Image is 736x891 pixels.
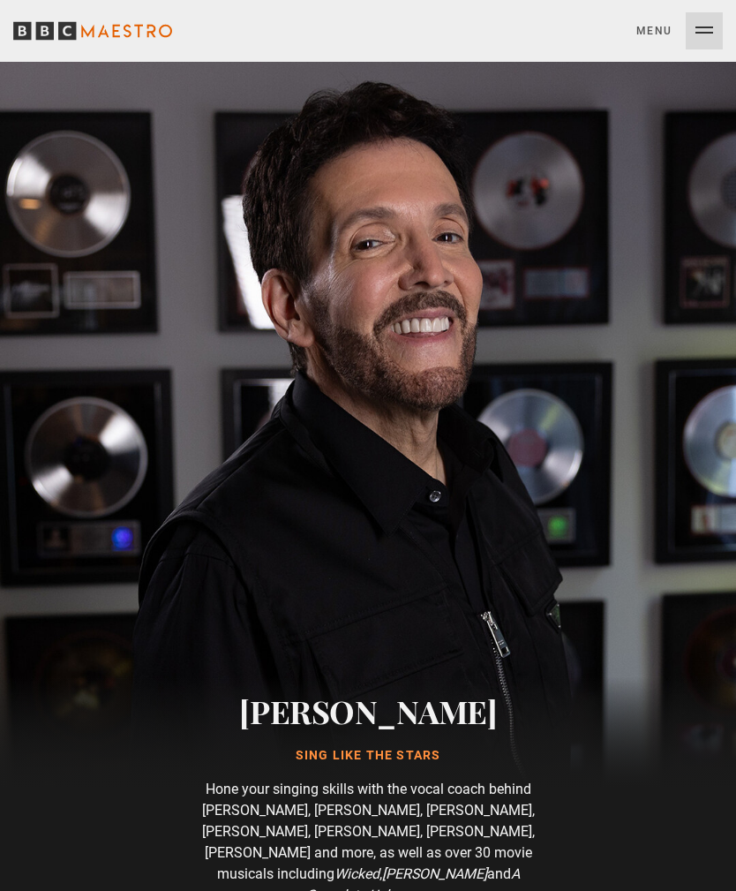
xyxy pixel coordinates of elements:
button: Toggle navigation [636,12,723,49]
h1: Sing Like the Stars [100,747,636,765]
h2: [PERSON_NAME] [100,689,636,733]
svg: BBC Maestro [13,18,172,44]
